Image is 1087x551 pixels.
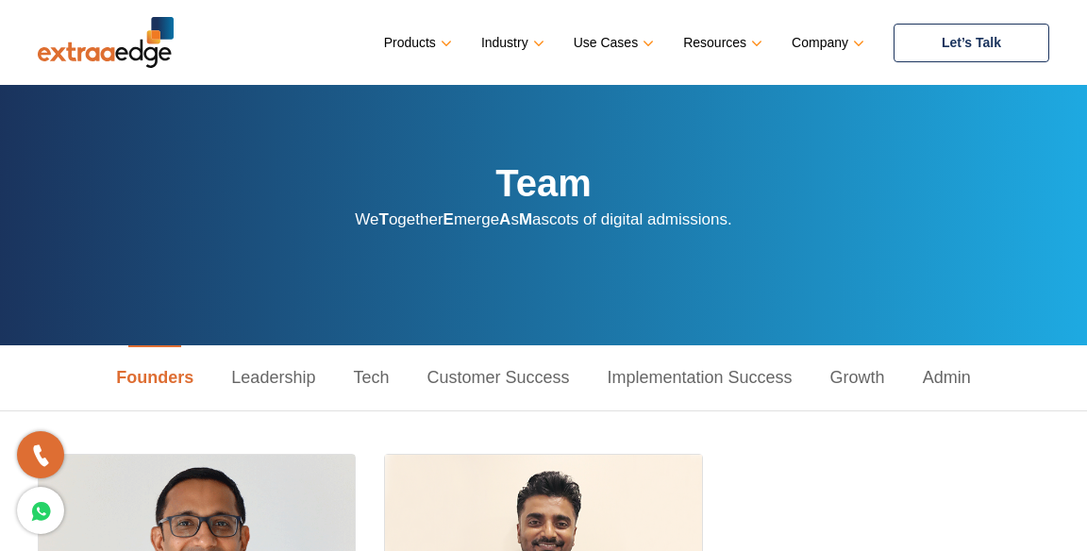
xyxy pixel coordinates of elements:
a: Let’s Talk [894,24,1049,62]
a: Admin [904,345,990,410]
strong: T [379,210,389,228]
a: Growth [811,345,904,410]
strong: E [443,210,454,228]
a: Products [384,29,448,57]
p: We ogether merge s ascots of digital admissions. [355,206,731,233]
a: Company [792,29,861,57]
strong: Team [495,162,592,204]
a: Industry [481,29,541,57]
a: Founders [97,345,212,410]
a: Implementation Success [589,345,811,410]
strong: M [519,210,532,228]
a: Tech [334,345,408,410]
a: Use Cases [574,29,650,57]
a: Resources [683,29,759,57]
a: Leadership [212,345,334,410]
a: Customer Success [408,345,588,410]
strong: A [499,210,510,228]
